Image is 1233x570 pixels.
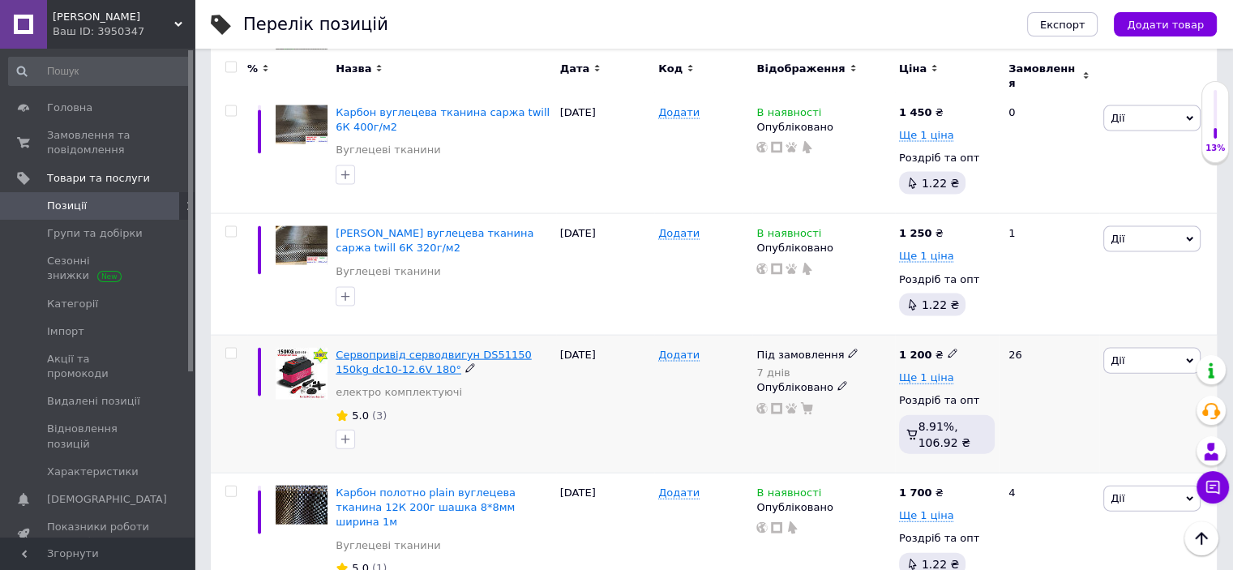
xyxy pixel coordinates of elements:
span: [DEMOGRAPHIC_DATA] [47,492,167,507]
div: 1 [999,214,1099,336]
img: Карбон вуглецева тканина саржа twill 6К 320г/м2 [276,226,328,265]
span: Назва [336,61,371,75]
span: 8.91%, 106.92 ₴ [918,420,970,449]
div: ₴ [899,348,958,362]
span: Головна [47,101,92,115]
span: Дії [1111,492,1124,504]
span: Відновлення позицій [47,422,150,451]
span: Дії [1111,354,1124,366]
span: Ще 1 ціна [899,129,954,142]
span: Ще 1 ціна [899,371,954,384]
div: ₴ [899,486,944,500]
span: Дата [560,61,590,75]
span: Імпорт [47,324,84,339]
span: Категорії [47,297,98,311]
span: Додати [658,486,700,499]
a: [PERSON_NAME] вуглецева тканина саржа twill 6К 320г/м2 [336,227,533,254]
div: Опубліковано [756,120,890,135]
span: Характеристики [47,465,139,479]
b: 1 250 [899,227,932,239]
span: Експорт [1040,19,1085,31]
span: 1.22 ₴ [922,298,959,311]
span: Акції та промокоди [47,352,150,381]
img: Сервопривід серводвигун DS51150 150kg dc10-12.6V 180° [276,348,328,400]
button: Чат з покупцем [1197,471,1229,504]
div: 7 днів [756,366,858,379]
button: Експорт [1027,12,1098,36]
span: В наявності [756,486,821,504]
div: Опубліковано [756,500,890,515]
span: Ціна [899,61,927,75]
div: [DATE] [556,336,654,474]
div: Перелік позицій [243,16,388,33]
b: 1 200 [899,349,932,361]
div: 0 [999,92,1099,214]
div: Опубліковано [756,241,890,255]
span: Код [658,61,683,75]
img: Карбон вуглецева тканина саржа twill 6К 400г/м2 [276,105,328,144]
span: Показники роботи компанії [47,520,150,549]
span: Ще 1 ціна [899,509,954,522]
div: ₴ [899,226,944,241]
span: Додати [658,106,700,119]
div: Роздріб та опт [899,151,995,165]
span: Дії [1111,233,1124,245]
span: Замовлення [1008,61,1078,90]
span: Видалені позиції [47,394,140,409]
span: % [247,61,258,75]
span: ФОП Орищук Олександр Леонідович [53,10,174,24]
a: Сервопривід серводвигун DS51150 150kg dc10-12.6V 180° [336,349,531,375]
span: Додати [658,227,700,240]
button: Наверх [1184,521,1218,555]
div: 13% [1202,143,1228,154]
div: [DATE] [556,92,654,214]
span: Сезонні знижки [47,254,150,283]
a: Вуглецеві тканини [336,538,440,553]
div: Роздріб та опт [899,531,995,546]
img: Карбон полотно plain вуглецева тканина 12К 200г шашка 8*8мм ширина 1м [276,486,328,525]
a: Вуглецеві тканини [336,264,440,279]
div: 26 [999,336,1099,474]
span: Ще 1 ціна [899,250,954,263]
b: 1 700 [899,486,932,499]
span: Відображення [756,61,845,75]
span: Позиції [47,199,87,213]
div: Роздріб та опт [899,272,995,287]
span: В наявності [756,227,821,244]
input: Пошук [8,57,191,86]
b: 1 450 [899,106,932,118]
button: Додати товар [1114,12,1217,36]
a: електро комплектуючі [336,385,462,400]
span: Замовлення та повідомлення [47,128,150,157]
span: (3) [372,409,387,422]
span: Групи та добірки [47,226,143,241]
span: Під замовлення [756,349,844,366]
span: 1.22 ₴ [922,177,959,190]
a: Карбон полотно plain вуглецева тканина 12К 200г шашка 8*8мм ширина 1м [336,486,516,528]
a: Карбон вуглецева тканина саржа twill 6К 400г/м2 [336,106,550,133]
span: Додати товар [1127,19,1204,31]
div: [DATE] [556,214,654,336]
div: Опубліковано [756,380,890,395]
a: Вуглецеві тканини [336,143,440,157]
span: 5.0 [352,409,369,422]
div: Роздріб та опт [899,393,995,408]
span: Дії [1111,112,1124,124]
span: Додати [658,349,700,362]
div: Ваш ID: 3950347 [53,24,195,39]
div: ₴ [899,105,944,120]
span: В наявності [756,106,821,123]
span: Товари та послуги [47,171,150,186]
